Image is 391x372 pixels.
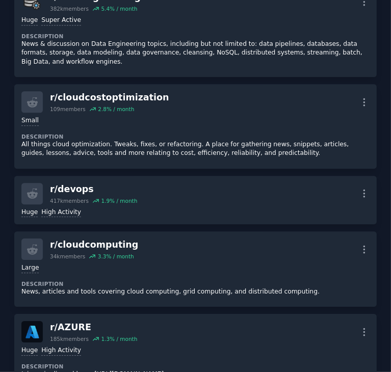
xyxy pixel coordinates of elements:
div: Small [21,116,39,126]
div: r/ cloudcomputing [50,238,138,251]
div: 5.4 % / month [101,5,137,12]
div: High Activity [41,346,81,356]
p: News, articles and tools covering cloud computing, grid computing, and distributed computing. [21,287,370,297]
div: 1.9 % / month [101,197,137,204]
div: 382k members [50,5,89,12]
p: All things cloud optimization. Tweaks, fixes, or refactoring. A place for gathering news, snippet... [21,140,370,158]
div: Huge [21,346,38,356]
div: 1.3 % / month [101,335,137,342]
div: Huge [21,208,38,218]
dt: Description [21,363,370,370]
dt: Description [21,133,370,140]
a: r/cloudcomputing34kmembers3.3% / monthLargeDescriptionNews, articles and tools covering cloud com... [14,231,377,307]
a: r/devops417kmembers1.9% / monthHugeHigh Activity [14,176,377,225]
div: Huge [21,16,38,25]
div: r/ devops [50,183,137,196]
p: News & discussion on Data Engineering topics, including but not limited to: data pipelines, datab... [21,40,370,67]
div: r/ AZURE [50,321,137,334]
div: High Activity [41,208,81,218]
div: Large [21,263,39,273]
img: AZURE [21,321,43,342]
a: r/cloudcostoptimization109members2.8% / monthSmallDescriptionAll things cloud optimization. Tweak... [14,84,377,169]
div: r/ cloudcostoptimization [50,91,169,104]
dt: Description [21,33,370,40]
div: 185k members [50,335,89,342]
div: 34k members [50,253,85,260]
div: 417k members [50,197,89,204]
div: 3.3 % / month [98,253,134,260]
dt: Description [21,280,370,287]
div: Super Active [41,16,81,25]
div: 109 members [50,105,86,113]
div: 2.8 % / month [98,105,134,113]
